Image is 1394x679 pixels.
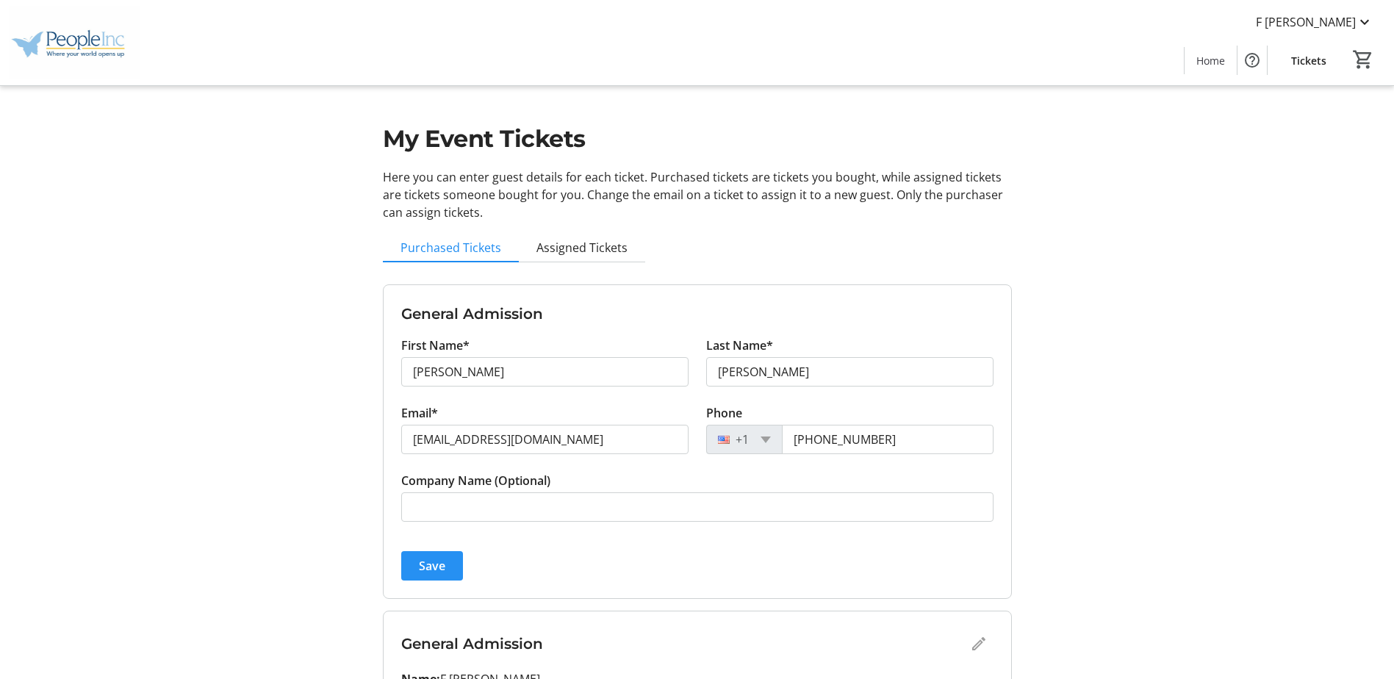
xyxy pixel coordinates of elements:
[401,404,438,422] label: Email*
[1256,13,1356,31] span: F [PERSON_NAME]
[383,168,1012,221] p: Here you can enter guest details for each ticket. Purchased tickets are tickets you bought, while...
[1279,47,1338,74] a: Tickets
[401,551,463,581] button: Save
[706,337,773,354] label: Last Name*
[401,303,994,325] h3: General Admission
[401,472,550,489] label: Company Name (Optional)
[1185,47,1237,74] a: Home
[419,557,445,575] span: Save
[1196,53,1225,68] span: Home
[782,425,994,454] input: (201) 555-0123
[1291,53,1326,68] span: Tickets
[400,242,501,254] span: Purchased Tickets
[706,404,742,422] label: Phone
[1237,46,1267,75] button: Help
[1244,10,1385,34] button: F [PERSON_NAME]
[383,121,1012,157] h1: My Event Tickets
[401,337,470,354] label: First Name*
[1350,46,1376,73] button: Cart
[536,242,628,254] span: Assigned Tickets
[401,633,964,655] h3: General Admission
[9,6,140,79] img: People Inc.'s Logo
